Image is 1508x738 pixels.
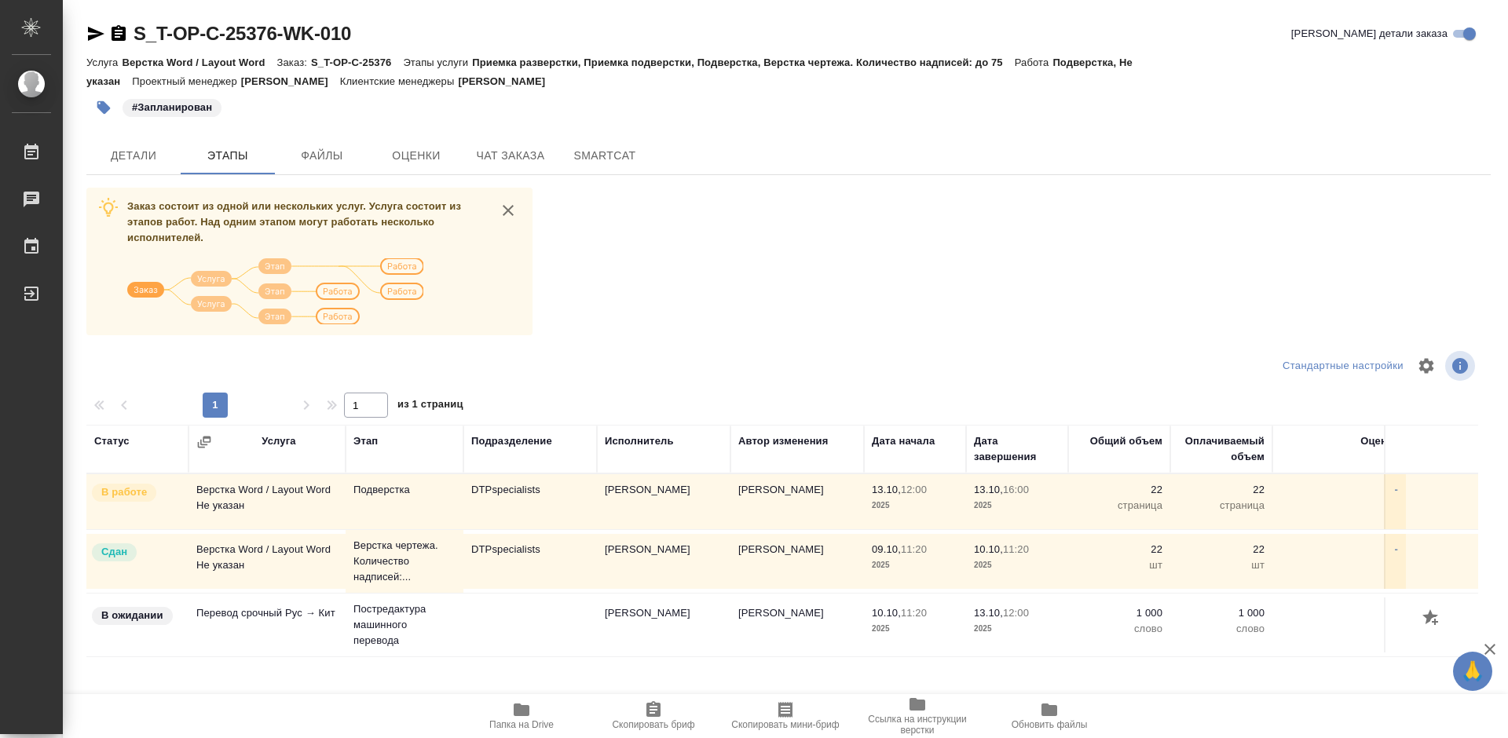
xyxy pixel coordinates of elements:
[1418,605,1445,632] button: Добавить оценку
[188,597,346,652] td: Перевод срочный Рус → Кит
[196,434,212,450] button: Сгруппировать
[612,719,694,730] span: Скопировать бриф
[974,433,1060,465] div: Дата завершения
[872,433,935,449] div: Дата начала
[1178,482,1265,498] p: 22
[872,484,901,495] p: 13.10,
[872,621,958,637] p: 2025
[1445,351,1478,381] span: Посмотреть информацию
[1178,557,1265,573] p: шт
[974,543,1003,555] p: 10.10,
[473,146,548,166] span: Чат заказа
[472,57,1015,68] p: Приемка разверстки, Приемка подверстки, Подверстка, Верстка чертежа. Количество надписей: до 75
[1076,542,1162,557] p: 22
[134,23,351,44] a: S_T-OP-C-25376-WK-010
[489,719,554,730] span: Папка на Drive
[463,534,597,589] td: DTPspecialists
[851,694,983,738] button: Ссылка на инструкции верстки
[974,557,1060,573] p: 2025
[127,200,461,243] span: Заказ состоит из одной или нескольких услуг. Услуга состоит из этапов работ. Над одним этапом мог...
[132,100,212,115] p: #Запланирован
[353,538,456,585] p: Верстка чертежа. Количество надписей:...
[730,597,864,652] td: [PERSON_NAME]
[132,75,240,87] p: Проектный менеджер
[1291,26,1448,42] span: [PERSON_NAME] детали заказа
[605,433,674,449] div: Исполнитель
[901,543,927,555] p: 11:20
[122,57,276,68] p: Верстка Word / Layout Word
[1178,605,1265,621] p: 1 000
[340,75,459,87] p: Клиентские менеджеры
[284,146,360,166] span: Файлы
[738,433,828,449] div: Автор изменения
[730,534,864,589] td: [PERSON_NAME]
[719,694,851,738] button: Скопировать мини-бриф
[1178,498,1265,513] p: страница
[1459,655,1486,688] span: 🙏
[241,75,340,87] p: [PERSON_NAME]
[101,544,127,560] p: Сдан
[397,395,463,418] span: из 1 страниц
[872,543,901,555] p: 09.10,
[86,57,122,68] p: Услуга
[1178,433,1265,465] div: Оплачиваемый объем
[1360,433,1398,449] div: Оценка
[86,90,121,125] button: Добавить тэг
[597,534,730,589] td: [PERSON_NAME]
[974,498,1060,513] p: 2025
[277,57,311,68] p: Заказ:
[1076,557,1162,573] p: шт
[1076,605,1162,621] p: 1 000
[101,608,163,623] p: В ожидании
[379,146,454,166] span: Оценки
[1015,57,1053,68] p: Работа
[901,484,927,495] p: 12:00
[353,482,456,498] p: Подверстка
[567,146,642,166] span: SmartCat
[861,714,974,736] span: Ссылка на инструкции верстки
[1076,621,1162,637] p: слово
[1076,498,1162,513] p: страница
[731,719,839,730] span: Скопировать мини-бриф
[403,57,472,68] p: Этапы услуги
[109,24,128,43] button: Скопировать ссылку
[597,474,730,529] td: [PERSON_NAME]
[974,607,1003,619] p: 13.10,
[1003,543,1029,555] p: 11:20
[456,694,587,738] button: Папка на Drive
[587,694,719,738] button: Скопировать бриф
[1178,621,1265,637] p: слово
[1076,482,1162,498] p: 22
[121,100,223,113] span: Запланирован
[974,621,1060,637] p: 2025
[901,607,927,619] p: 11:20
[353,601,456,648] p: Постредактура машинного перевода
[471,433,552,449] div: Подразделение
[872,607,901,619] p: 10.10,
[1407,347,1445,385] span: Настроить таблицу
[353,433,378,449] div: Этап
[1003,484,1029,495] p: 16:00
[1012,719,1088,730] span: Обновить файлы
[94,433,130,449] div: Статус
[872,557,958,573] p: 2025
[86,24,105,43] button: Скопировать ссылку для ЯМессенджера
[496,199,520,222] button: close
[190,146,265,166] span: Этапы
[188,534,346,589] td: Верстка Word / Layout Word Не указан
[730,474,864,529] td: [PERSON_NAME]
[101,484,147,500] p: В работе
[188,474,346,529] td: Верстка Word / Layout Word Не указан
[262,433,295,449] div: Услуга
[96,146,171,166] span: Детали
[983,694,1115,738] button: Обновить файлы
[1453,652,1492,691] button: 🙏
[974,484,1003,495] p: 13.10,
[1090,433,1162,449] div: Общий объем
[1003,607,1029,619] p: 12:00
[311,57,403,68] p: S_T-OP-C-25376
[1279,354,1407,378] div: split button
[872,498,958,513] p: 2025
[1178,542,1265,557] p: 22
[463,474,597,529] td: DTPspecialists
